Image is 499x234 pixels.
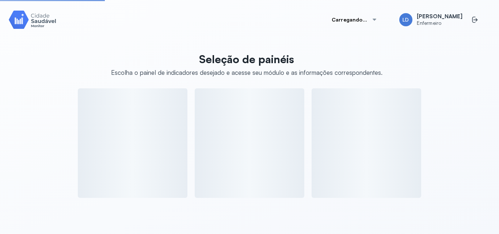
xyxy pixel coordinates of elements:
[403,17,409,23] span: LD
[111,69,382,76] div: Escolha o painel de indicadores desejado e acesse seu módulo e as informações correspondentes.
[9,9,56,30] img: Logotipo do produto Monitor
[323,12,386,27] button: Carregando...
[111,53,382,66] p: Seleção de painéis
[417,20,462,26] span: Enfermeiro
[417,13,462,20] span: [PERSON_NAME]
